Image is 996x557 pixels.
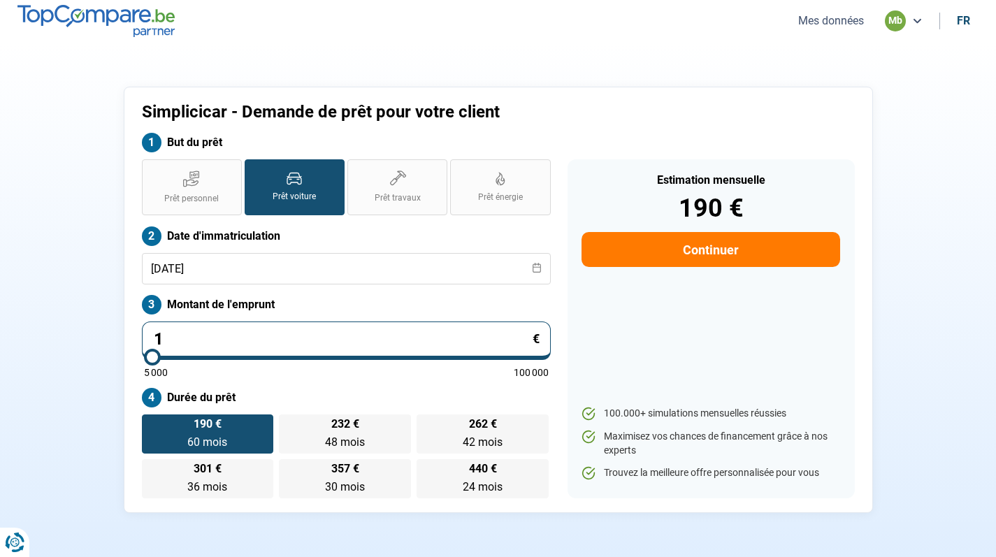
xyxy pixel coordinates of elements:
[142,133,551,152] label: But du prêt
[514,368,549,377] span: 100 000
[273,191,316,203] span: Prêt voiture
[582,196,839,221] div: 190 €
[885,10,906,31] div: mb
[478,191,523,203] span: Prêt énergie
[194,419,222,430] span: 190 €
[325,480,365,493] span: 30 mois
[469,419,497,430] span: 262 €
[375,192,421,204] span: Prêt travaux
[957,14,970,27] div: fr
[463,480,503,493] span: 24 mois
[142,226,551,246] label: Date d'immatriculation
[142,388,551,407] label: Durée du prêt
[582,407,839,421] li: 100.000+ simulations mensuelles réussies
[144,368,168,377] span: 5 000
[582,232,839,267] button: Continuer
[582,430,839,457] li: Maximisez vos chances de financement grâce à nos experts
[164,193,219,205] span: Prêt personnel
[533,333,540,345] span: €
[194,463,222,475] span: 301 €
[142,253,551,284] input: jj/mm/aaaa
[331,419,359,430] span: 232 €
[331,463,359,475] span: 357 €
[325,435,365,449] span: 48 mois
[582,175,839,186] div: Estimation mensuelle
[463,435,503,449] span: 42 mois
[582,466,839,480] li: Trouvez la meilleure offre personnalisée pour vous
[142,102,672,122] h1: Simplicicar - Demande de prêt pour votre client
[469,463,497,475] span: 440 €
[17,5,175,36] img: TopCompare.be
[187,480,227,493] span: 36 mois
[142,295,551,314] label: Montant de l'emprunt
[794,13,868,28] button: Mes données
[187,435,227,449] span: 60 mois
